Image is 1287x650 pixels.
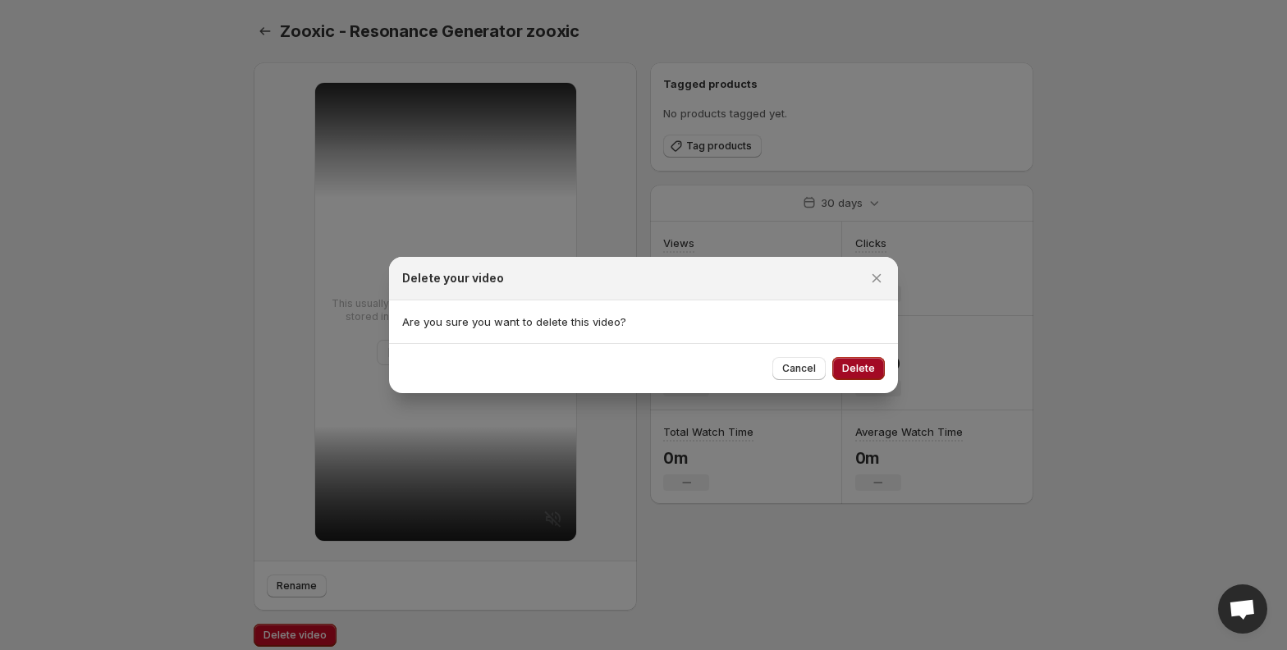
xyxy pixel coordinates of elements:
[772,357,826,380] button: Cancel
[1218,584,1267,634] a: Open chat
[842,362,875,375] span: Delete
[389,300,898,343] section: Are you sure you want to delete this video?
[402,270,504,286] h2: Delete your video
[782,362,816,375] span: Cancel
[832,357,885,380] button: Delete
[865,267,888,290] button: Close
